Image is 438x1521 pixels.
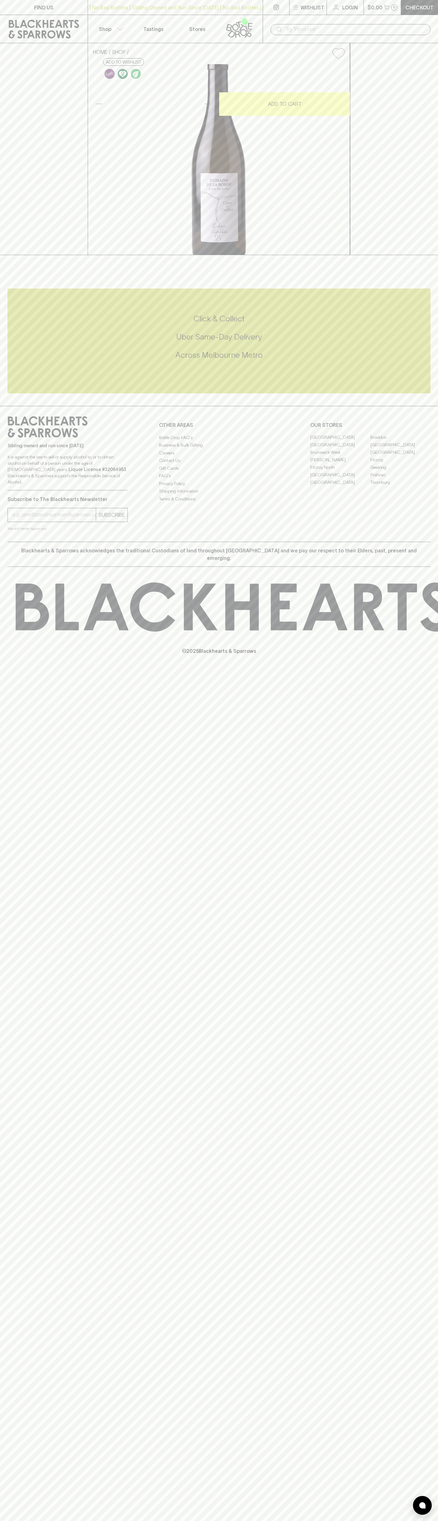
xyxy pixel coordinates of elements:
[159,442,279,449] a: Business & Bulk Gifting
[370,479,430,486] a: Thornbury
[159,472,279,480] a: FAQ's
[175,15,219,43] a: Stores
[34,4,54,11] p: FIND US
[310,479,370,486] a: [GEOGRAPHIC_DATA]
[118,69,128,79] img: Vegan
[103,58,144,66] button: Add to wishlist
[310,441,370,449] a: [GEOGRAPHIC_DATA]
[131,69,141,79] img: Organic
[368,4,383,11] p: $0.00
[189,25,205,33] p: Stores
[370,471,430,479] a: Prahran
[69,467,126,472] strong: Liquor License #32064953
[310,471,370,479] a: [GEOGRAPHIC_DATA]
[159,495,279,503] a: Terms & Conditions
[159,449,279,457] a: Careers
[8,350,430,360] h5: Across Melbourne Metro
[268,100,301,108] p: ADD TO CART
[159,421,279,429] p: OTHER AREAS
[129,67,142,80] a: Organic
[393,6,395,9] p: 0
[370,449,430,456] a: [GEOGRAPHIC_DATA]
[370,456,430,464] a: Fitzroy
[159,488,279,495] a: Shipping Information
[8,495,128,503] p: Subscribe to The Blackhearts Newsletter
[143,25,163,33] p: Tastings
[96,508,127,522] button: SUBSCRIBE
[419,1502,425,1508] img: bubble-icon
[330,46,347,62] button: Add to wishlist
[8,332,430,342] h5: Uber Same-Day Delivery
[310,434,370,441] a: [GEOGRAPHIC_DATA]
[88,15,132,43] button: Shop
[159,464,279,472] a: Gift Cards
[159,457,279,464] a: Contact Us
[342,4,358,11] p: Login
[112,49,126,55] a: SHOP
[405,4,434,11] p: Checkout
[8,314,430,324] h5: Click & Collect
[310,464,370,471] a: Fitzroy North
[8,525,128,532] p: We will never spam you
[370,434,430,441] a: Braddon
[8,443,128,449] p: Sibling owned and run since [DATE]
[105,69,115,79] img: Lo-Fi
[159,434,279,441] a: Bottle Drop FAQ's
[99,511,125,519] p: SUBSCRIBE
[93,49,107,55] a: HOME
[99,25,111,33] p: Shop
[8,289,430,393] div: Call to action block
[286,24,425,34] input: Try "Pinot noir"
[116,67,129,80] a: Made without the use of any animal products.
[103,67,116,80] a: Some may call it natural, others minimum intervention, either way, it’s hands off & maybe even a ...
[12,547,426,562] p: Blackhearts & Sparrows acknowledges the traditional Custodians of land throughout [GEOGRAPHIC_DAT...
[370,441,430,449] a: [GEOGRAPHIC_DATA]
[13,510,96,520] input: e.g. jane@blackheartsandsparrows.com.au
[310,421,430,429] p: OUR STORES
[131,15,175,43] a: Tastings
[310,449,370,456] a: Brunswick West
[159,480,279,487] a: Privacy Policy
[8,454,128,485] p: It is against the law to sell or supply alcohol to, or to obtain alcohol on behalf of a person un...
[219,92,350,116] button: ADD TO CART
[88,64,350,255] img: 41198.png
[301,4,324,11] p: Wishlist
[370,464,430,471] a: Geelong
[310,456,370,464] a: [PERSON_NAME]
